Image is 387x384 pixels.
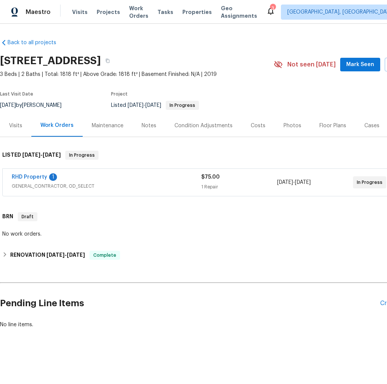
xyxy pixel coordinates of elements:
[287,61,336,68] span: Not seen [DATE]
[12,174,47,180] a: RHD Property
[319,122,346,130] div: Floor Plans
[66,151,98,159] span: In Progress
[145,103,161,108] span: [DATE]
[364,122,379,130] div: Cases
[46,252,85,258] span: -
[284,122,301,130] div: Photos
[92,122,123,130] div: Maintenance
[43,152,61,157] span: [DATE]
[19,213,37,221] span: Draft
[22,152,61,157] span: -
[174,122,233,130] div: Condition Adjustments
[111,92,128,96] span: Project
[128,103,143,108] span: [DATE]
[101,54,114,68] button: Copy Address
[277,180,293,185] span: [DATE]
[221,5,257,20] span: Geo Assignments
[128,103,161,108] span: -
[129,5,148,20] span: Work Orders
[182,8,212,16] span: Properties
[340,58,380,72] button: Mark Seen
[346,60,374,69] span: Mark Seen
[10,251,85,260] h6: RENOVATION
[26,8,51,16] span: Maestro
[72,8,88,16] span: Visits
[157,9,173,15] span: Tasks
[277,179,311,186] span: -
[201,174,220,180] span: $75.00
[251,122,265,130] div: Costs
[295,180,311,185] span: [DATE]
[270,5,275,12] div: 3
[201,183,277,191] div: 1 Repair
[46,252,65,258] span: [DATE]
[167,103,198,108] span: In Progress
[40,122,74,129] div: Work Orders
[142,122,156,130] div: Notes
[22,152,40,157] span: [DATE]
[12,182,201,190] span: GENERAL_CONTRACTOR, OD_SELECT
[90,251,119,259] span: Complete
[2,151,61,160] h6: LISTED
[67,252,85,258] span: [DATE]
[2,212,13,221] h6: BRN
[9,122,22,130] div: Visits
[49,173,57,181] div: 1
[357,179,385,186] span: In Progress
[111,103,199,108] span: Listed
[97,8,120,16] span: Projects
